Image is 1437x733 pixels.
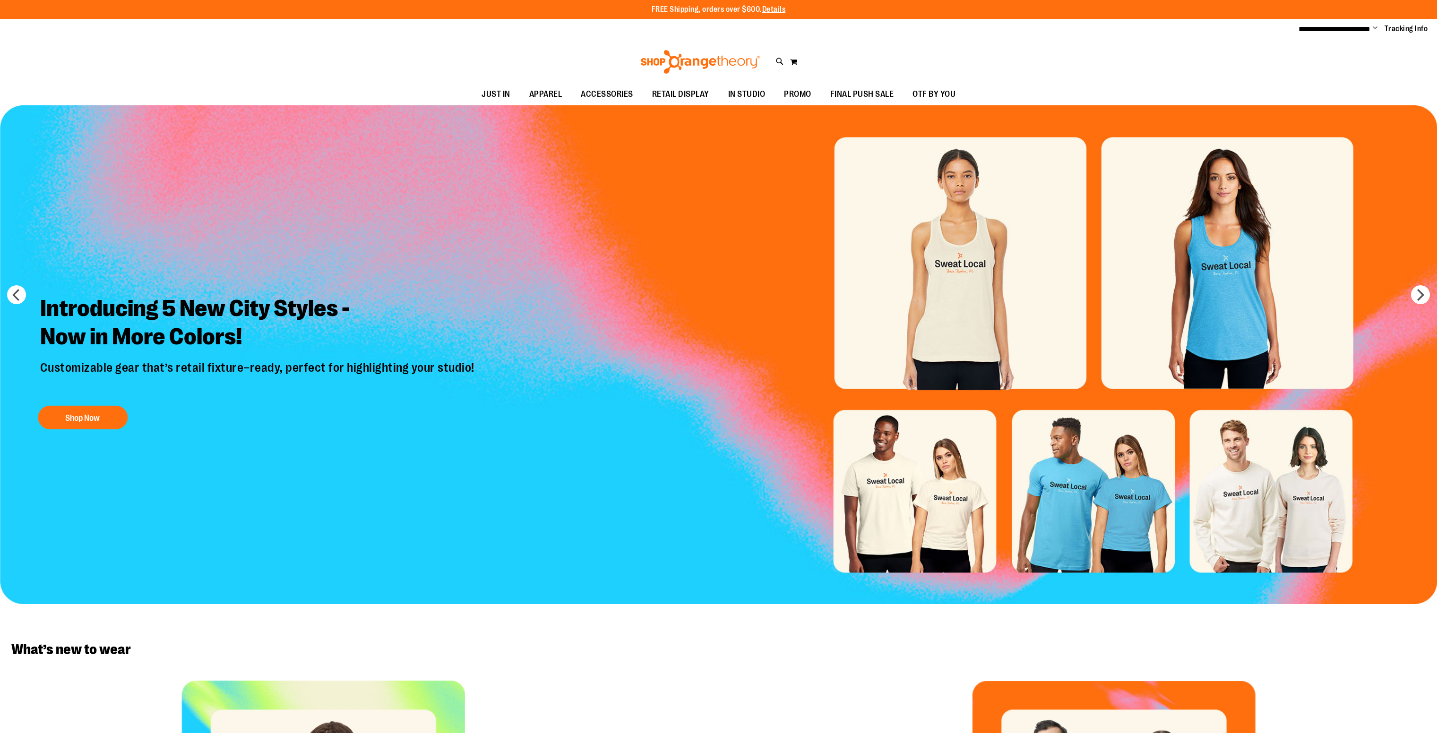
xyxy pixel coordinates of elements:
[652,84,709,105] span: RETAIL DISPLAY
[652,4,786,15] p: FREE Shipping, orders over $600.
[472,84,520,105] a: JUST IN
[719,84,775,105] a: IN STUDIO
[1373,24,1377,34] button: Account menu
[639,50,762,74] img: Shop Orangetheory
[38,406,128,429] button: Shop Now
[520,84,572,105] a: APPAREL
[643,84,719,105] a: RETAIL DISPLAY
[784,84,811,105] span: PROMO
[529,84,562,105] span: APPAREL
[1385,24,1428,34] a: Tracking Info
[903,84,965,105] a: OTF BY YOU
[1411,285,1430,304] button: next
[830,84,894,105] span: FINAL PUSH SALE
[581,84,633,105] span: ACCESSORIES
[912,84,955,105] span: OTF BY YOU
[774,84,821,105] a: PROMO
[11,642,1426,657] h2: What’s new to wear
[33,360,484,396] p: Customizable gear that’s retail fixture–ready, perfect for highlighting your studio!
[728,84,766,105] span: IN STUDIO
[482,84,510,105] span: JUST IN
[762,5,786,14] a: Details
[33,287,484,360] h2: Introducing 5 New City Styles - Now in More Colors!
[821,84,904,105] a: FINAL PUSH SALE
[7,285,26,304] button: prev
[571,84,643,105] a: ACCESSORIES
